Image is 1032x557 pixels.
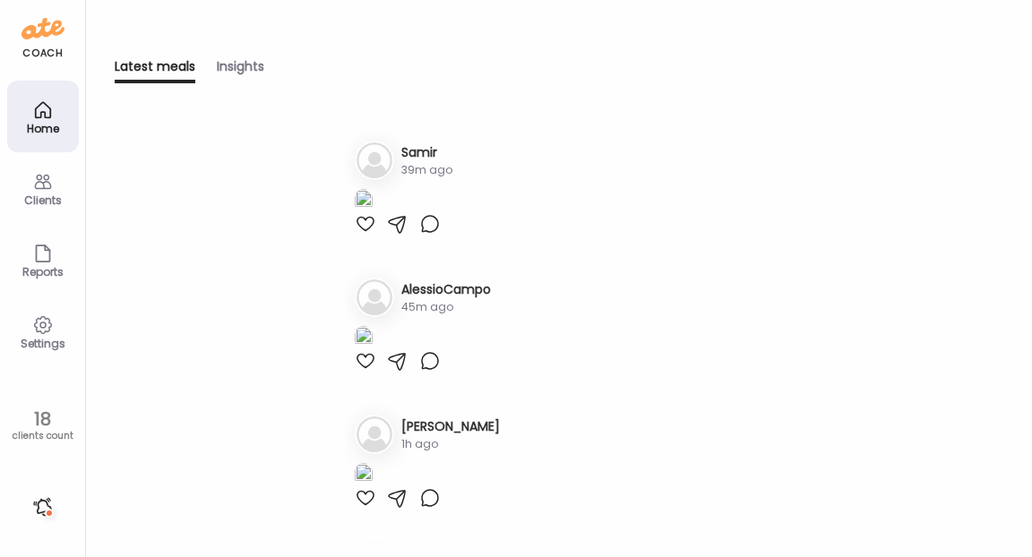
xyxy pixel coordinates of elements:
[11,123,75,134] div: Home
[401,299,491,315] div: 45m ago
[401,162,452,178] div: 39m ago
[6,408,79,430] div: 18
[401,417,500,436] h3: [PERSON_NAME]
[401,280,491,299] h3: AlessioCampo
[355,326,373,350] img: images%2FTIQwNYNFyIZqWG7BZxF9SZWVkk73%2FIwaTG6i916WsSWpDHkGn%2FZUMsgfLzdkra8oPIGCTn_1080
[401,436,500,452] div: 1h ago
[6,430,79,442] div: clients count
[11,194,75,206] div: Clients
[11,338,75,349] div: Settings
[357,416,392,452] img: bg-avatar-default.svg
[357,279,392,315] img: bg-avatar-default.svg
[217,57,264,83] div: Insights
[22,46,63,61] div: coach
[115,57,195,83] div: Latest meals
[355,189,373,213] img: images%2F1BMPkjW4rNfDxgvl0dAgMRedvBg2%2FRKdG4hwrXsnLckzkHhRT%2FifSecz8MuCGSri7KbPDI_1080
[355,463,373,487] img: images%2FOfBjzjfspAavINqvgDx3IWQ3HuJ3%2FLm1BnxVMvIDeZfeUqqCn%2FTcSZylyaP9QoEXQpqVTl_1080
[401,143,452,162] h3: Samir
[21,14,64,43] img: ate
[357,142,392,178] img: bg-avatar-default.svg
[11,266,75,278] div: Reports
